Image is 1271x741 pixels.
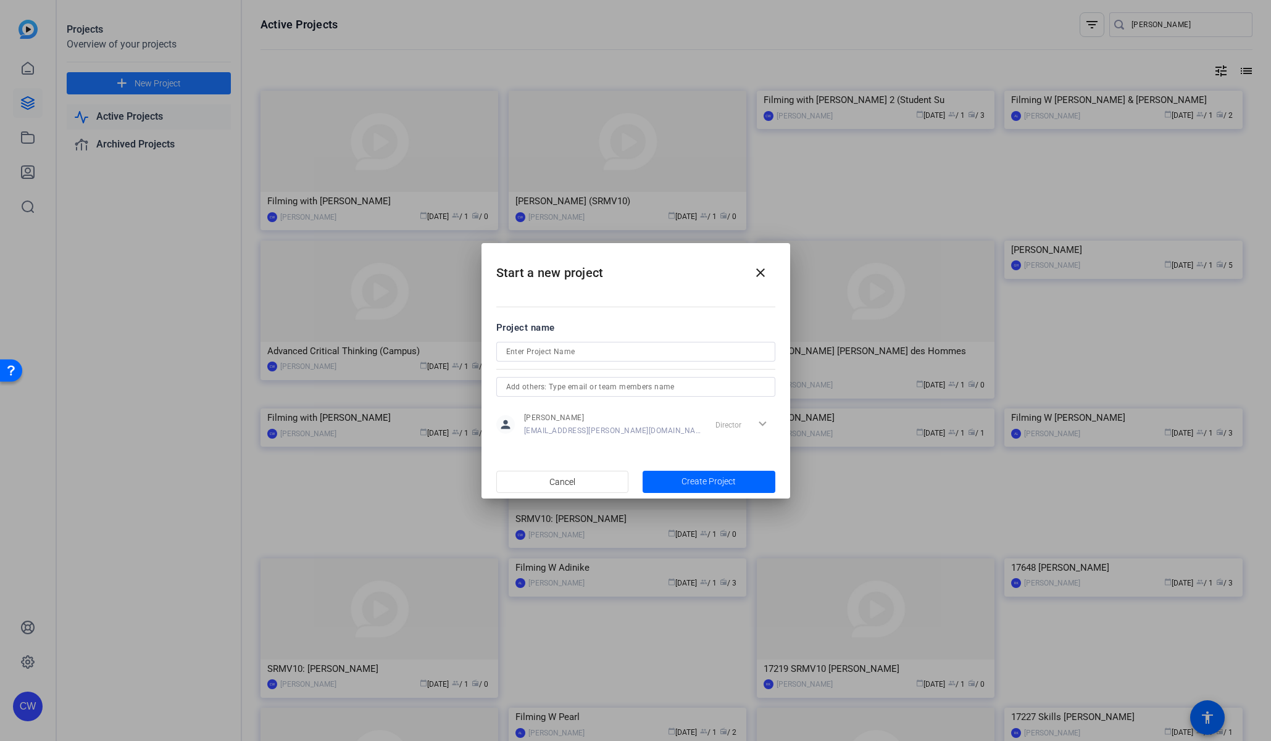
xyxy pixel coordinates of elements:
[753,265,768,280] mat-icon: close
[643,471,775,493] button: Create Project
[496,321,775,334] div: Project name
[549,470,575,494] span: Cancel
[681,475,736,488] span: Create Project
[496,415,515,434] mat-icon: person
[481,243,790,293] h2: Start a new project
[524,413,701,423] span: [PERSON_NAME]
[496,471,629,493] button: Cancel
[506,379,765,394] input: Add others: Type email or team members name
[524,426,701,436] span: [EMAIL_ADDRESS][PERSON_NAME][DOMAIN_NAME]
[506,344,765,359] input: Enter Project Name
